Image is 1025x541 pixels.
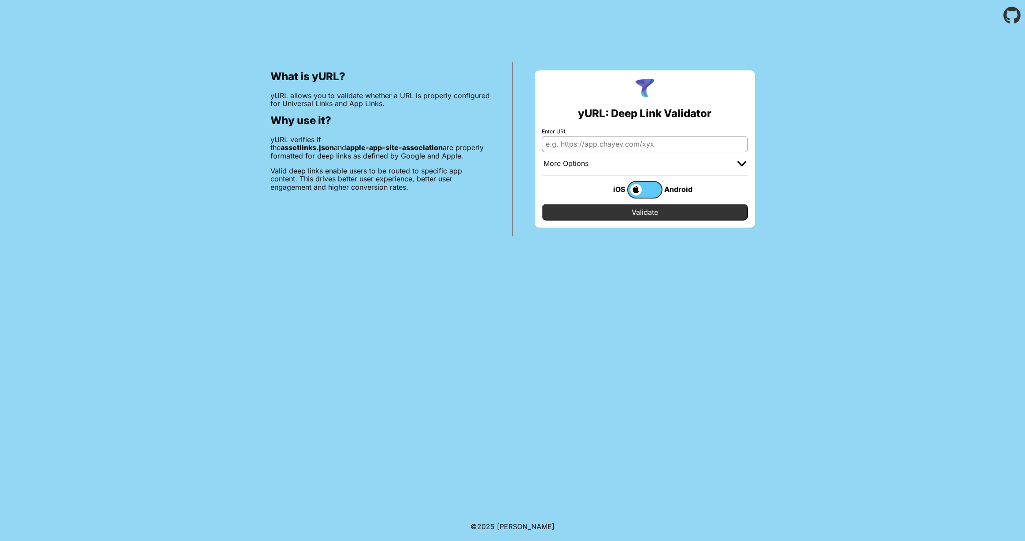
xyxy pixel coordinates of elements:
span: 2025 [477,522,495,531]
input: e.g. https://app.chayev.com/xyx [542,136,748,152]
img: yURL Logo [633,77,656,100]
a: Michael Ibragimchayev's Personal Site [497,522,555,531]
p: yURL allows you to validate whether a URL is properly configured for Universal Links and App Links. [270,92,490,108]
label: Enter URL [542,129,748,135]
div: Android [662,184,698,195]
b: assetlinks.json [281,143,334,152]
footer: © [470,512,555,541]
img: chevron [737,161,746,166]
h2: yURL: Deep Link Validator [578,107,711,120]
p: yURL verifies if the and are properly formatted for deep links as defined by Google and Apple. [270,136,490,160]
input: Validate [542,204,748,221]
b: apple-app-site-association [346,143,443,152]
div: iOS [592,184,627,195]
h2: What is yURL? [270,70,490,83]
h2: Why use it? [270,114,490,127]
p: Valid deep links enable users to be routed to specific app content. This drives better user exper... [270,167,490,191]
div: More Options [544,159,588,168]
